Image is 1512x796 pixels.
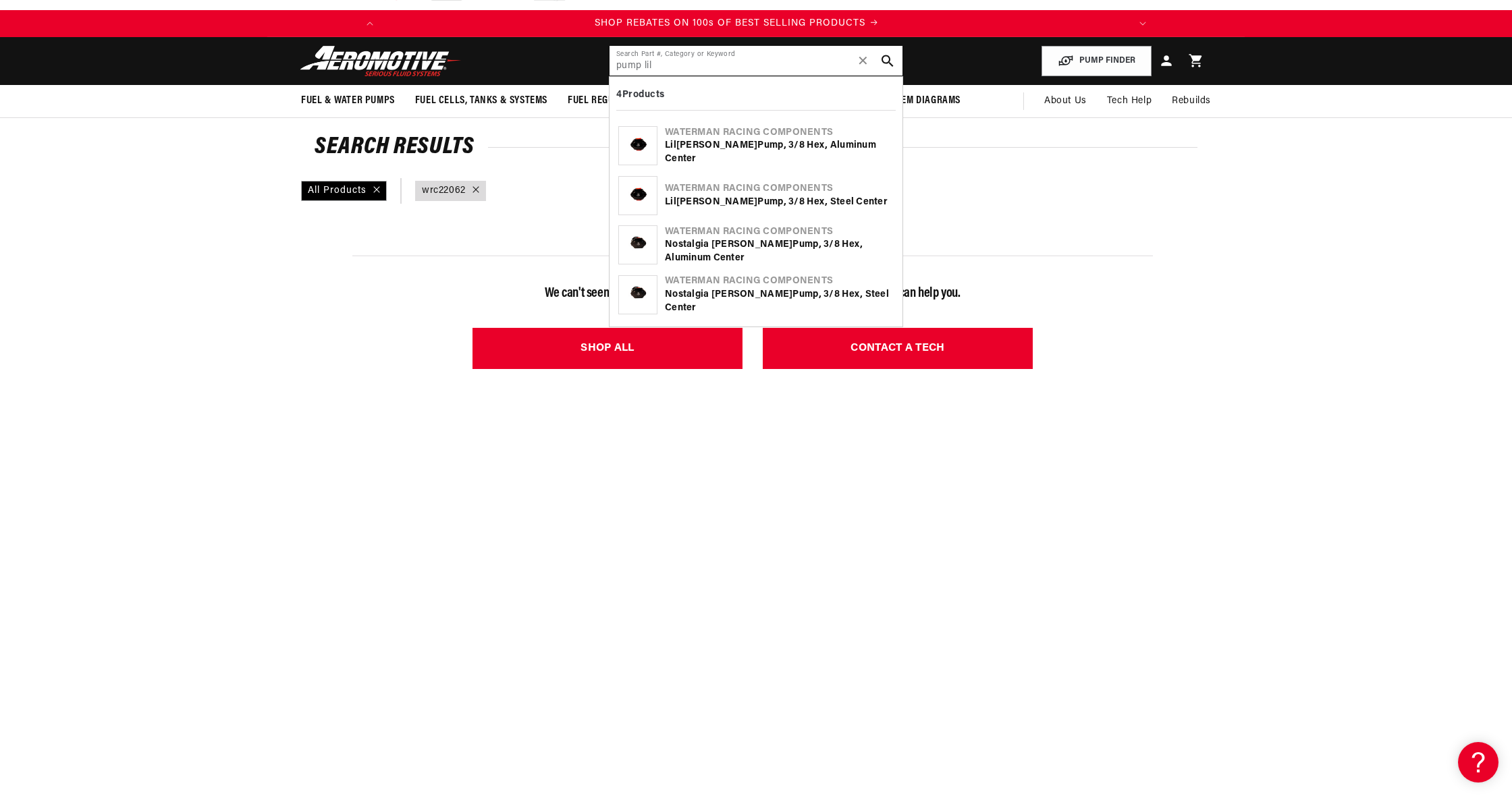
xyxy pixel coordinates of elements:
[665,139,894,165] div: [PERSON_NAME] , 3/8 Hex, Aluminum Center
[857,50,869,72] span: ✕
[267,10,1245,37] slideshow-component: Translation missing: en.sections.announcements.announcement_bar
[405,85,558,117] summary: Fuel Cells, Tanks & Systems
[792,239,818,250] b: Pump
[871,85,971,117] summary: System Diagrams
[364,16,1110,31] div: 2 of 3
[619,127,657,165] img: Lil Bertha Pump, 3/8 Hex, Aluminum Center
[364,16,1110,31] a: SHOP REBATES ON 100s OF BEST SELLING PRODUCTS
[665,288,894,314] div: Nostalgia [PERSON_NAME] , 3/8 Hex, Steel Center
[665,126,894,140] div: Waterman Racing Components
[422,183,466,198] a: wrc22062
[665,238,894,264] div: Nostalgia [PERSON_NAME] , 3/8 Hex, Aluminum Center
[665,197,676,207] b: Lil
[881,94,961,108] span: System Diagrams
[568,94,647,108] span: Fuel Regulators
[665,140,676,150] b: Lil
[1162,85,1221,117] summary: Rebuilds
[619,276,657,314] img: Nostalgia Bertha Pump, 3/8 Hex, Steel Center
[1129,10,1156,37] button: Translation missing: en.sections.announcements.next_announcement
[1097,85,1162,117] summary: Tech Help
[415,94,547,108] span: Fuel Cells, Tanks & Systems
[610,46,902,76] input: Search by Part Number, Category or Keyword
[665,225,894,239] div: Waterman Racing Components
[473,328,742,369] a: SHOP ALL
[665,182,894,196] div: Waterman Racing Components
[665,275,894,288] div: Waterman Racing Components
[619,177,657,215] img: Lil Bertha Pump, 3/8 Hex, Steel Center
[1172,94,1211,109] span: Rebuilds
[763,328,1033,369] a: CONTACT A TECH
[315,137,1197,159] h2: Search Results
[558,85,657,117] summary: Fuel Regulators
[364,16,1110,31] div: Announcement
[619,226,657,264] img: Nostalgia Bertha Pump, 3/8 Hex, Aluminum Center
[1034,85,1097,117] a: About Us
[665,196,894,209] div: [PERSON_NAME] , 3/8 Hex, Steel Center
[616,90,665,100] b: 4 Products
[301,181,387,201] div: All Products
[757,140,783,150] b: Pump
[792,289,818,300] b: Pump
[1042,46,1152,76] button: PUMP FINDER
[301,94,395,108] span: Fuel & Water Pumps
[296,45,465,77] img: Aeromotive
[1107,94,1152,109] span: Tech Help
[757,197,783,207] b: Pump
[1044,96,1087,106] span: About Us
[291,85,405,117] summary: Fuel & Water Pumps
[873,46,902,76] button: search button
[352,283,1153,304] p: We can't seem to match parts for your search. Not to worry! One of our techs can help you.
[356,10,383,37] button: Translation missing: en.sections.announcements.previous_announcement
[595,18,865,28] span: SHOP REBATES ON 100s OF BEST SELLING PRODUCTS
